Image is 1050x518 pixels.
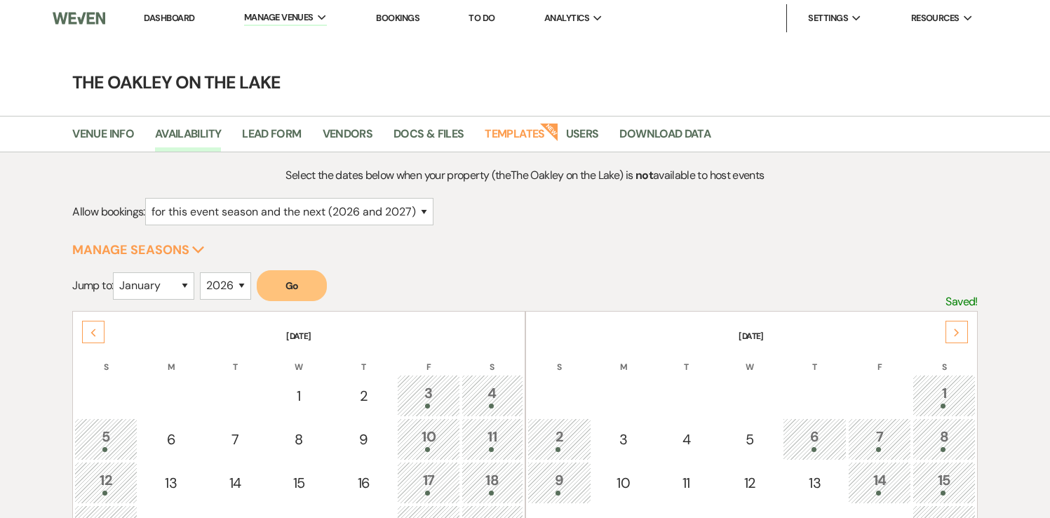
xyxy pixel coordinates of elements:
[920,470,968,496] div: 15
[275,385,323,406] div: 1
[664,429,710,450] div: 4
[920,383,968,409] div: 1
[20,70,1030,95] h4: The Oakley on the Lake
[212,429,258,450] div: 7
[212,472,258,493] div: 14
[339,429,389,450] div: 9
[244,11,314,25] span: Manage Venues
[848,344,911,373] th: F
[535,470,584,496] div: 9
[405,426,452,452] div: 10
[635,168,653,182] strong: not
[72,204,144,219] span: Allow bookings:
[808,11,848,25] span: Settings
[945,293,977,311] p: Saved!
[469,12,494,24] a: To Do
[790,472,840,493] div: 13
[593,344,654,373] th: M
[726,429,774,450] div: 5
[664,472,710,493] div: 11
[332,344,396,373] th: T
[718,344,781,373] th: W
[242,125,301,152] a: Lead Form
[82,470,130,496] div: 12
[405,470,452,496] div: 17
[527,313,976,343] th: [DATE]
[147,429,196,450] div: 6
[397,344,460,373] th: F
[783,344,847,373] th: T
[920,426,968,452] div: 8
[469,470,516,496] div: 18
[726,472,774,493] div: 12
[462,344,523,373] th: S
[485,125,544,152] a: Templates
[339,472,389,493] div: 16
[376,12,419,24] a: Bookings
[72,278,113,293] span: Jump to:
[339,385,389,406] div: 2
[600,472,647,493] div: 10
[147,472,196,493] div: 13
[913,344,976,373] th: S
[469,383,516,409] div: 4
[856,470,903,496] div: 14
[139,344,203,373] th: M
[566,125,599,152] a: Users
[144,12,194,24] a: Dashboard
[53,4,105,33] img: Weven Logo
[204,344,266,373] th: T
[911,11,960,25] span: Resources
[72,244,205,256] button: Manage Seasons
[527,344,592,373] th: S
[790,426,840,452] div: 6
[275,429,323,450] div: 8
[82,426,130,452] div: 5
[267,344,330,373] th: W
[74,344,137,373] th: S
[74,313,523,343] th: [DATE]
[656,344,718,373] th: T
[72,125,134,152] a: Venue Info
[275,472,323,493] div: 15
[323,125,373,152] a: Vendors
[856,426,903,452] div: 7
[393,125,464,152] a: Docs & Files
[469,426,516,452] div: 11
[257,270,327,301] button: Go
[539,121,559,141] strong: New
[186,166,865,185] p: Select the dates below when your property (the The Oakley on the Lake ) is available to host events
[619,125,711,152] a: Download Data
[155,125,221,152] a: Availability
[600,429,647,450] div: 3
[405,383,452,409] div: 3
[544,11,589,25] span: Analytics
[535,426,584,452] div: 2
